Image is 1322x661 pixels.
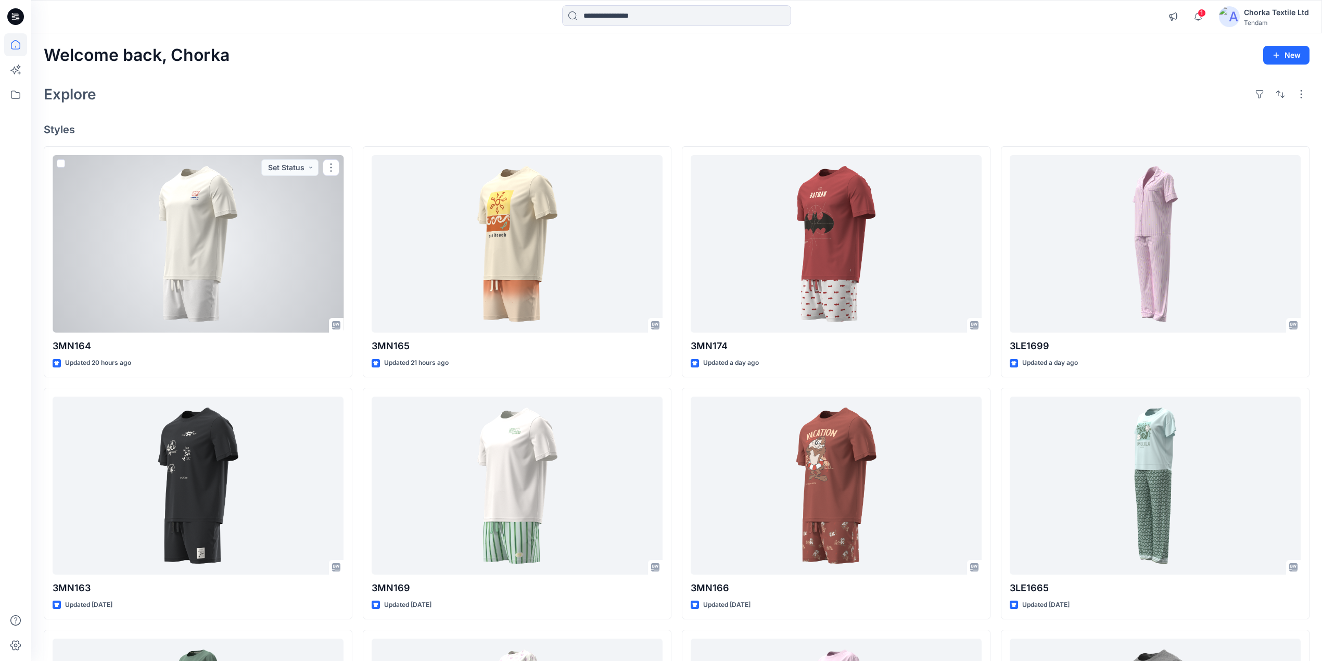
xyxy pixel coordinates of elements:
p: 3MN166 [691,581,982,595]
p: 3MN164 [53,339,344,353]
p: 3MN165 [372,339,663,353]
a: 3MN163 [53,397,344,575]
p: Updated [DATE] [65,600,112,611]
a: 3MN174 [691,155,982,333]
p: Updated a day ago [703,358,759,368]
a: 3MN164 [53,155,344,333]
a: 3LE1665 [1010,397,1301,575]
a: 3LE1699 [1010,155,1301,333]
p: 3MN169 [372,581,663,595]
p: Updated a day ago [1022,358,1078,368]
div: Chorka Textile Ltd [1244,6,1309,19]
p: Updated 20 hours ago [65,358,131,368]
a: 3MN165 [372,155,663,333]
img: avatar [1219,6,1240,27]
p: 3MN174 [691,339,982,353]
span: 1 [1198,9,1206,17]
div: Tendam [1244,19,1309,27]
p: Updated [DATE] [1022,600,1070,611]
p: 3LE1699 [1010,339,1301,353]
p: Updated [DATE] [384,600,431,611]
h2: Welcome back, Chorka [44,46,230,65]
p: 3MN163 [53,581,344,595]
button: New [1263,46,1310,65]
a: 3MN166 [691,397,982,575]
h4: Styles [44,123,1310,136]
p: Updated [DATE] [703,600,751,611]
a: 3MN169 [372,397,663,575]
p: Updated 21 hours ago [384,358,449,368]
p: 3LE1665 [1010,581,1301,595]
h2: Explore [44,86,96,103]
